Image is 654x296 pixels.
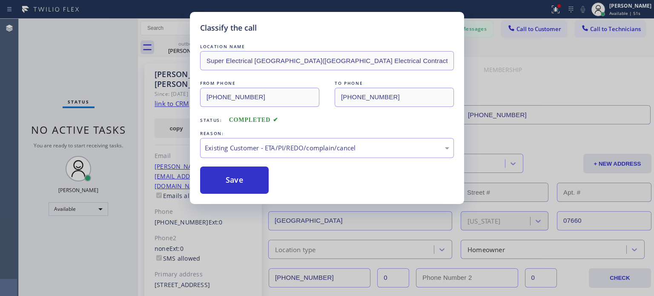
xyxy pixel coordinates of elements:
div: Existing Customer - ETA/PI/REDO/complain/cancel [205,143,449,153]
span: Status: [200,117,222,123]
input: From phone [200,88,319,107]
div: TO PHONE [335,79,454,88]
div: LOCATION NAME [200,42,454,51]
input: To phone [335,88,454,107]
h5: Classify the call [200,22,257,34]
span: COMPLETED [229,117,278,123]
div: REASON: [200,129,454,138]
button: Save [200,167,269,194]
div: FROM PHONE [200,79,319,88]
